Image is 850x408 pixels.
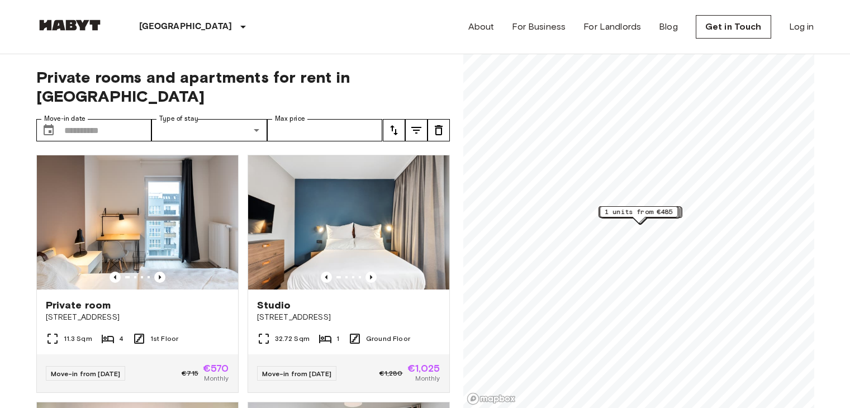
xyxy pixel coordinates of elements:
span: 1st Floor [150,334,178,344]
button: Previous image [110,272,121,283]
div: Map marker [600,207,682,224]
button: Previous image [321,272,332,283]
span: €1,025 [407,363,440,373]
button: tune [428,119,450,141]
span: 1 [336,334,339,344]
span: Ground Floor [366,334,410,344]
span: Private room [46,298,111,312]
div: Map marker [601,207,679,224]
a: Log in [789,20,814,34]
img: Habyt [36,20,103,31]
label: Type of stay [159,114,198,124]
span: Monthly [204,373,229,383]
a: For Business [512,20,566,34]
span: €715 [182,368,198,378]
span: Studio [257,298,291,312]
img: Marketing picture of unit DE-01-12-003-01Q [37,155,238,290]
label: Move-in date [44,114,86,124]
span: 32.72 Sqm [275,334,310,344]
span: Move-in from [DATE] [51,369,121,378]
div: Map marker [600,206,678,224]
span: €570 [203,363,229,373]
span: Private rooms and apartments for rent in [GEOGRAPHIC_DATA] [36,68,450,106]
button: tune [405,119,428,141]
button: Previous image [154,272,165,283]
button: tune [383,119,405,141]
button: Choose date [37,119,60,141]
span: 4 [119,334,124,344]
label: Max price [275,114,305,124]
img: Marketing picture of unit DE-01-481-006-01 [248,155,449,290]
p: [GEOGRAPHIC_DATA] [139,20,232,34]
span: 11.3 Sqm [64,334,92,344]
a: Marketing picture of unit DE-01-481-006-01Previous imagePrevious imageStudio[STREET_ADDRESS]32.72... [248,155,450,393]
a: Marketing picture of unit DE-01-12-003-01QPrevious imagePrevious imagePrivate room[STREET_ADDRESS... [36,155,239,393]
button: Previous image [365,272,377,283]
a: Blog [659,20,678,34]
span: €1,280 [379,368,403,378]
div: Map marker [599,206,681,224]
span: 1 units from €485 [605,207,673,217]
span: Move-in from [DATE] [262,369,332,378]
a: Get in Touch [696,15,771,39]
a: Mapbox logo [467,392,516,405]
span: [STREET_ADDRESS] [46,312,229,323]
a: For Landlords [583,20,641,34]
a: About [468,20,495,34]
span: [STREET_ADDRESS] [257,312,440,323]
span: Monthly [415,373,440,383]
